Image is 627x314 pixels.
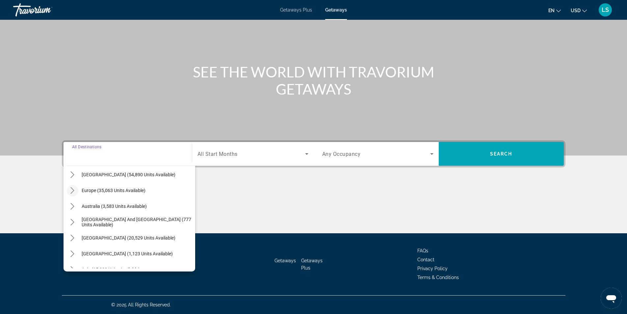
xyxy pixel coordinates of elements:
[197,151,238,157] span: All Start Months
[78,264,195,275] button: Select destination: Asia (15,828 units available)
[417,275,459,280] a: Terms & Conditions
[597,3,614,17] button: User Menu
[67,232,78,244] button: Toggle South America (20,529 units available) submenu
[82,204,147,209] span: Australia (3,583 units available)
[274,258,296,263] a: Getaways
[67,169,78,181] button: Toggle Caribbean & Atlantic Islands (54,890 units available) submenu
[64,162,195,271] div: Destination options
[67,248,78,260] button: Toggle Central America (1,123 units available) submenu
[280,7,312,13] a: Getaways Plus
[82,251,173,256] span: [GEOGRAPHIC_DATA] (1,123 units available)
[82,235,175,241] span: [GEOGRAPHIC_DATA] (20,529 units available)
[64,142,564,166] div: Search widget
[82,188,145,193] span: Europe (35,063 units available)
[417,266,448,271] a: Privacy Policy
[72,144,101,149] span: All Destinations
[322,151,361,157] span: Any Occupancy
[548,8,555,13] span: en
[78,169,195,181] button: Select destination: Caribbean & Atlantic Islands (54,890 units available)
[571,8,581,13] span: USD
[78,185,195,196] button: Select destination: Europe (35,063 units available)
[67,201,78,212] button: Toggle Australia (3,583 units available) submenu
[111,302,171,307] span: © 2025 All Rights Reserved.
[78,232,195,244] button: Select destination: South America (20,529 units available)
[548,6,561,15] button: Change language
[78,248,195,260] button: Select destination: Central America (1,123 units available)
[67,185,78,196] button: Toggle Europe (35,063 units available) submenu
[78,200,195,212] button: Select destination: Australia (3,583 units available)
[301,258,323,271] a: Getaways Plus
[67,216,78,228] button: Toggle South Pacific and Oceania (777 units available) submenu
[82,217,192,227] span: [GEOGRAPHIC_DATA] and [GEOGRAPHIC_DATA] (777 units available)
[602,7,609,13] span: LS
[82,267,140,272] span: Asia (15,828 units available)
[417,257,434,262] a: Contact
[490,151,512,157] span: Search
[72,150,183,158] input: Select destination
[82,172,175,177] span: [GEOGRAPHIC_DATA] (54,890 units available)
[67,264,78,275] button: Toggle Asia (15,828 units available) submenu
[190,63,437,98] h1: SEE THE WORLD WITH TRAVORIUM GETAWAYS
[67,103,195,309] mat-tree: Destination tree
[13,1,79,18] a: Travorium
[601,288,622,309] iframe: Button to launch messaging window
[78,216,195,228] button: Select destination: South Pacific and Oceania (777 units available)
[571,6,587,15] button: Change currency
[325,7,347,13] a: Getaways
[417,248,428,253] a: FAQs
[439,142,564,166] button: Search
